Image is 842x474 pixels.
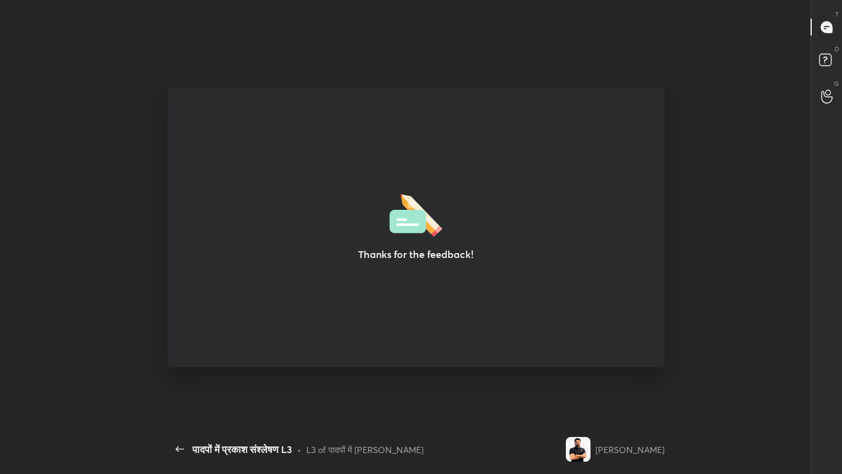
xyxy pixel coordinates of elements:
div: L3 of पादपों में [PERSON_NAME] [306,443,423,456]
p: T [835,10,839,19]
img: feedbackThanks.36dea665.svg [390,189,443,236]
div: [PERSON_NAME] [595,443,664,456]
div: पादपों में प्रकाश संश्लेषण L3 [192,442,292,457]
p: D [835,44,839,54]
div: • [297,443,301,456]
img: f58144f78eaf40519543c9a67466e84b.jpg [566,437,591,462]
h3: Thanks for the feedback! [358,246,473,261]
p: G [834,79,839,88]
